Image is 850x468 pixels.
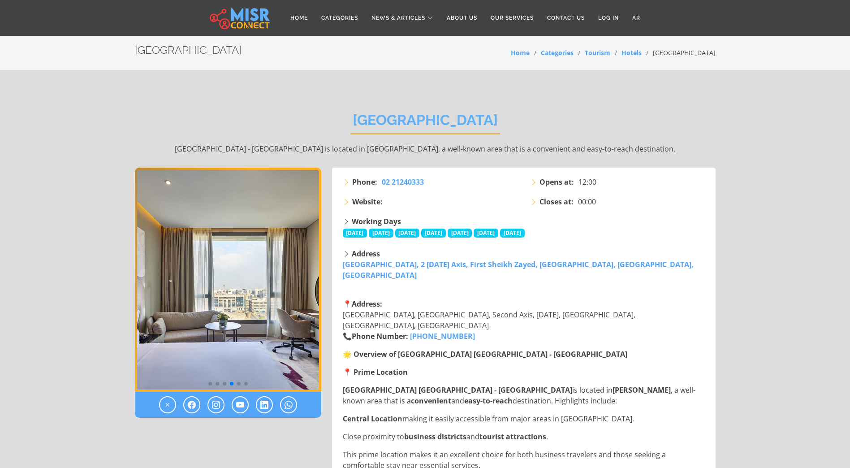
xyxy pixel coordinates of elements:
strong: Address: [352,299,382,309]
span: [DATE] [343,229,367,238]
a: Tourism [585,48,610,57]
span: [DATE] [369,229,393,238]
a: AR [626,9,647,26]
span: [DATE] [474,229,498,238]
a: [PHONE_NUMBER] [410,331,475,341]
strong: [GEOGRAPHIC_DATA] [GEOGRAPHIC_DATA] - [GEOGRAPHIC_DATA] [343,385,572,395]
strong: Phone Number: [352,331,408,341]
img: main.misr_connect [210,7,270,29]
a: [GEOGRAPHIC_DATA], 2 [DATE] Axis, First Sheikh Zayed, [GEOGRAPHIC_DATA], [GEOGRAPHIC_DATA], [GEOG... [343,260,694,280]
span: [DATE] [421,229,446,238]
span: Go to slide 6 [244,382,248,386]
a: Hotels [621,48,642,57]
a: Home [511,48,530,57]
strong: Central Location [343,414,402,424]
span: News & Articles [371,14,425,22]
a: Contact Us [540,9,591,26]
p: making it easily accessible from major areas in [GEOGRAPHIC_DATA]. [343,413,707,424]
p: Close proximity to and . [343,431,707,442]
strong: Opens at: [539,177,574,187]
span: Go to slide 5 [237,382,241,386]
span: Go to slide 3 [223,382,226,386]
strong: 🌟 Overview of [GEOGRAPHIC_DATA] [GEOGRAPHIC_DATA] - [GEOGRAPHIC_DATA] [343,349,627,359]
a: News & Articles [365,9,440,26]
strong: business districts [404,432,466,442]
strong: Address [352,249,380,259]
strong: tourist attractions [479,432,546,442]
span: 00:00 [578,196,596,207]
a: Home [284,9,315,26]
strong: convenient [411,396,451,406]
h2: [GEOGRAPHIC_DATA] [135,44,242,57]
p: is located in , a well-known area that is a and destination. Highlights include: [343,385,707,406]
span: [DATE] [448,229,472,238]
strong: easy-to-reach [464,396,513,406]
a: Log in [591,9,626,26]
strong: Website: [352,196,383,207]
span: Go to slide 1 [208,382,212,386]
a: Categories [315,9,365,26]
img: Crowne Plaza [135,168,321,392]
strong: Working Days [352,217,401,226]
span: Go to slide 4 [230,382,233,386]
span: 12:00 [578,177,596,187]
div: 4 / 6 [135,168,321,392]
strong: Closes at: [539,196,574,207]
span: Go to slide 2 [216,382,219,386]
strong: Phone: [352,177,377,187]
span: [DATE] [500,229,525,238]
a: About Us [440,9,484,26]
strong: 📍 Prime Location [343,367,408,377]
strong: [PERSON_NAME] [613,385,671,395]
p: 📍 [GEOGRAPHIC_DATA], [GEOGRAPHIC_DATA], Second Axis, [DATE], [GEOGRAPHIC_DATA], [GEOGRAPHIC_DATA]... [343,299,707,342]
p: [GEOGRAPHIC_DATA] - [GEOGRAPHIC_DATA] is located in [GEOGRAPHIC_DATA], a well-known area that is ... [135,143,716,154]
a: Our Services [484,9,540,26]
span: [DATE] [395,229,420,238]
li: [GEOGRAPHIC_DATA] [642,48,716,57]
a: 02 21240333 [382,177,424,187]
span: 02 21240333 [382,177,424,187]
h2: [GEOGRAPHIC_DATA] [350,112,500,134]
a: Categories [541,48,574,57]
